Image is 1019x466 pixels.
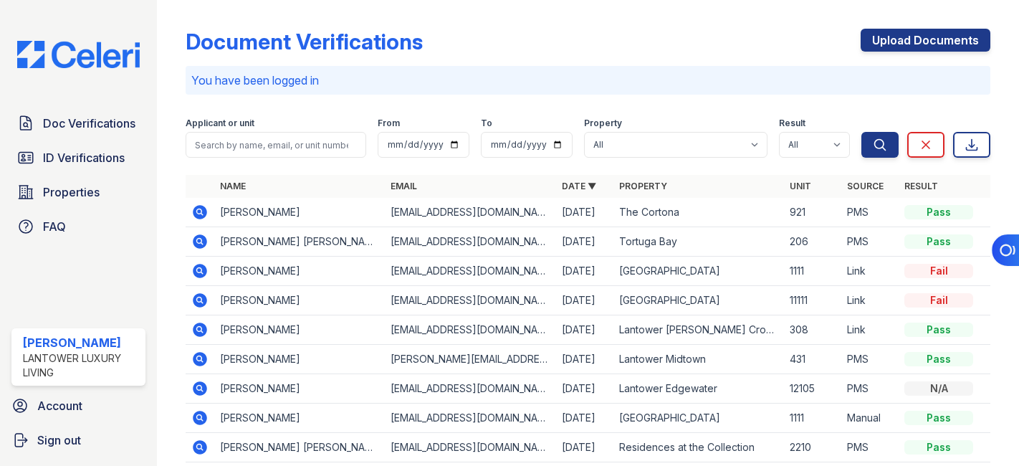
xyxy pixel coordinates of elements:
a: Property [619,181,667,191]
a: Email [391,181,417,191]
p: You have been logged in [191,72,985,89]
input: Search by name, email, or unit number [186,132,366,158]
span: Account [37,397,82,414]
td: [EMAIL_ADDRESS][DOMAIN_NAME] [385,404,555,433]
td: [EMAIL_ADDRESS][DOMAIN_NAME] [385,315,555,345]
td: [PERSON_NAME] [214,404,385,433]
td: [PERSON_NAME] [214,198,385,227]
label: Applicant or unit [186,118,254,129]
td: [PERSON_NAME][EMAIL_ADDRESS][PERSON_NAME][DOMAIN_NAME] [385,345,555,374]
a: Unit [790,181,811,191]
td: Lantower Midtown [613,345,784,374]
td: [DATE] [556,198,613,227]
div: Pass [904,323,973,337]
label: Property [584,118,622,129]
div: Document Verifications [186,29,423,54]
td: 1111 [784,257,841,286]
a: Date ▼ [562,181,596,191]
td: 921 [784,198,841,227]
td: [GEOGRAPHIC_DATA] [613,257,784,286]
td: [DATE] [556,433,613,462]
td: 11111 [784,286,841,315]
div: N/A [904,381,973,396]
td: [DATE] [556,404,613,433]
a: Result [904,181,938,191]
td: [GEOGRAPHIC_DATA] [613,404,784,433]
label: To [481,118,492,129]
td: 206 [784,227,841,257]
span: Sign out [37,432,81,449]
span: ID Verifications [43,149,125,166]
a: Source [847,181,884,191]
td: 308 [784,315,841,345]
td: PMS [841,433,899,462]
td: [GEOGRAPHIC_DATA] [613,286,784,315]
div: Pass [904,440,973,455]
span: Doc Verifications [43,115,135,132]
a: FAQ [11,212,145,241]
td: Link [841,315,899,345]
td: [DATE] [556,257,613,286]
td: 12105 [784,374,841,404]
td: [DATE] [556,286,613,315]
span: FAQ [43,218,66,235]
a: Doc Verifications [11,109,145,138]
a: ID Verifications [11,143,145,172]
td: [EMAIL_ADDRESS][DOMAIN_NAME] [385,433,555,462]
div: Pass [904,234,973,249]
td: [DATE] [556,227,613,257]
td: PMS [841,345,899,374]
a: Sign out [6,426,151,455]
td: PMS [841,198,899,227]
td: [EMAIL_ADDRESS][DOMAIN_NAME] [385,257,555,286]
td: Link [841,257,899,286]
td: Manual [841,404,899,433]
td: [DATE] [556,315,613,345]
img: CE_Logo_Blue-a8612792a0a2168367f1c8372b55b34899dd931a85d93a1a3d3e32e68fde9ad4.png [6,41,151,68]
td: The Cortona [613,198,784,227]
td: [PERSON_NAME] [214,315,385,345]
td: [PERSON_NAME] [214,286,385,315]
a: Upload Documents [861,29,990,52]
td: Lantower [PERSON_NAME] Crossroads [613,315,784,345]
td: 2210 [784,433,841,462]
td: [DATE] [556,345,613,374]
td: PMS [841,227,899,257]
a: Name [220,181,246,191]
td: [PERSON_NAME] [214,257,385,286]
td: 431 [784,345,841,374]
a: Account [6,391,151,420]
label: Result [779,118,805,129]
td: PMS [841,374,899,404]
td: [EMAIL_ADDRESS][DOMAIN_NAME] [385,227,555,257]
td: [EMAIL_ADDRESS][DOMAIN_NAME] [385,374,555,404]
td: [PERSON_NAME] [PERSON_NAME] [214,433,385,462]
td: Lantower Edgewater [613,374,784,404]
div: Fail [904,264,973,278]
span: Properties [43,184,100,201]
td: Tortuga Bay [613,227,784,257]
td: Link [841,286,899,315]
div: Pass [904,205,973,219]
div: Pass [904,352,973,366]
label: From [378,118,400,129]
div: [PERSON_NAME] [23,334,140,351]
a: Properties [11,178,145,206]
td: [DATE] [556,374,613,404]
td: Residences at the Collection [613,433,784,462]
td: [PERSON_NAME] [214,345,385,374]
div: Fail [904,293,973,308]
td: [EMAIL_ADDRESS][DOMAIN_NAME] [385,198,555,227]
td: [EMAIL_ADDRESS][DOMAIN_NAME] [385,286,555,315]
td: [PERSON_NAME] [214,374,385,404]
td: [PERSON_NAME] [PERSON_NAME] [214,227,385,257]
td: 1111 [784,404,841,433]
div: Lantower Luxury Living [23,351,140,380]
div: Pass [904,411,973,425]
